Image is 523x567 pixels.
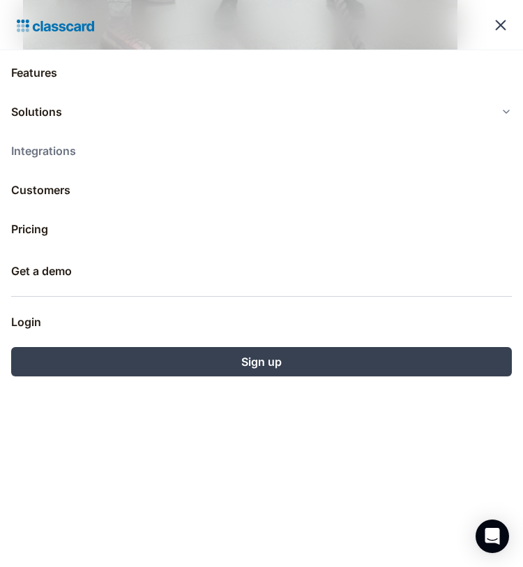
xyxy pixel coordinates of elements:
[484,8,512,42] div: menu
[11,173,512,207] a: Customers
[11,15,94,35] a: home
[11,212,512,246] a: Pricing
[11,254,512,288] a: Get a demo
[476,520,509,553] div: Open Intercom Messenger
[241,353,282,370] div: Sign up
[11,305,512,339] a: Login
[11,56,512,89] a: Features
[11,103,62,120] div: Solutions
[11,134,512,168] a: Integrations
[11,95,512,128] div: Solutions
[11,347,512,376] a: Sign up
